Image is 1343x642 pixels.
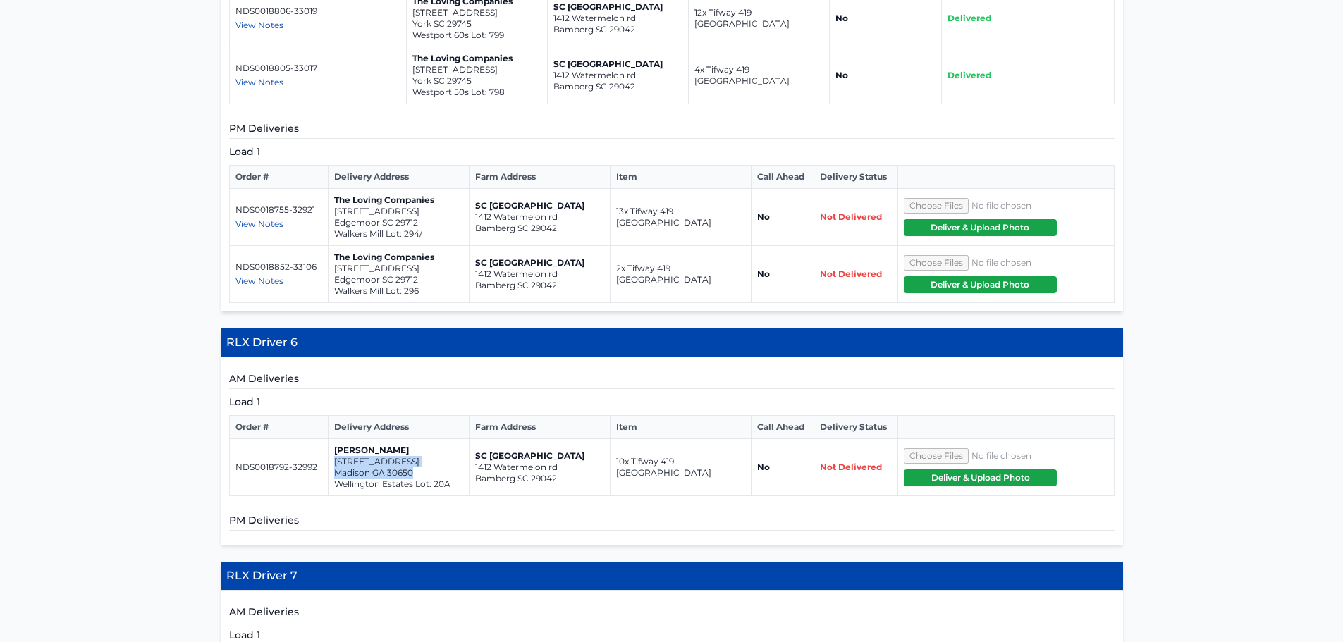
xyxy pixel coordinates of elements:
[334,456,463,467] p: [STREET_ADDRESS]
[235,6,401,17] p: NDS0018806-33019
[229,371,1115,389] h5: AM Deliveries
[334,217,463,228] p: Edgemoor SC 29712
[475,268,604,280] p: 1412 Watermelon rd
[412,53,541,64] p: The Loving Companies
[835,70,848,80] strong: No
[412,75,541,87] p: York SC 29745
[948,70,991,80] span: Delivered
[412,7,541,18] p: [STREET_ADDRESS]
[412,64,541,75] p: [STREET_ADDRESS]
[329,416,470,439] th: Delivery Address
[475,462,604,473] p: 1412 Watermelon rd
[235,63,401,74] p: NDS0018805-33017
[610,189,751,246] td: 13x Tifway 419 [GEOGRAPHIC_DATA]
[235,204,322,216] p: NDS0018755-32921
[475,211,604,223] p: 1412 Watermelon rd
[229,513,1115,531] h5: PM Deliveries
[820,268,882,279] span: Not Delivered
[475,223,604,234] p: Bamberg SC 29042
[229,121,1115,139] h5: PM Deliveries
[475,473,604,484] p: Bamberg SC 29042
[553,70,682,81] p: 1412 Watermelon rd
[235,20,283,30] span: View Notes
[229,605,1115,622] h5: AM Deliveries
[235,218,283,229] span: View Notes
[475,200,604,211] p: SC [GEOGRAPHIC_DATA]
[835,13,848,23] strong: No
[412,30,541,41] p: Westport 60s Lot: 799
[235,462,323,473] p: NDS0018792-32992
[904,219,1057,236] button: Deliver & Upload Photo
[689,47,830,104] td: 4x Tifway 419 [GEOGRAPHIC_DATA]
[334,479,463,490] p: Wellington Estates Lot: 20A
[475,280,604,291] p: Bamberg SC 29042
[470,416,611,439] th: Farm Address
[757,462,770,472] strong: No
[334,285,463,297] p: Walkers Mill Lot: 296
[948,13,991,23] span: Delivered
[553,58,682,70] p: SC [GEOGRAPHIC_DATA]
[475,450,604,462] p: SC [GEOGRAPHIC_DATA]
[757,211,770,222] strong: No
[469,166,610,189] th: Farm Address
[611,416,752,439] th: Item
[235,77,283,87] span: View Notes
[814,166,897,189] th: Delivery Status
[334,252,463,263] p: The Loving Companies
[553,81,682,92] p: Bamberg SC 29042
[334,445,463,456] p: [PERSON_NAME]
[412,87,541,98] p: Westport 50s Lot: 798
[221,562,1123,591] h4: RLX Driver 7
[553,24,682,35] p: Bamberg SC 29042
[752,416,814,439] th: Call Ahead
[229,416,329,439] th: Order #
[334,274,463,285] p: Edgemoor SC 29712
[610,246,751,303] td: 2x Tifway 419 [GEOGRAPHIC_DATA]
[475,257,604,268] p: SC [GEOGRAPHIC_DATA]
[334,228,463,240] p: Walkers Mill Lot: 294/
[235,276,283,286] span: View Notes
[610,166,751,189] th: Item
[334,467,463,479] p: Madison GA 30650
[229,144,1115,159] h5: Load 1
[328,166,469,189] th: Delivery Address
[235,261,322,273] p: NDS0018852-33106
[904,469,1057,486] button: Deliver & Upload Photo
[820,462,882,472] span: Not Delivered
[553,1,682,13] p: SC [GEOGRAPHIC_DATA]
[334,206,463,217] p: [STREET_ADDRESS]
[814,416,898,439] th: Delivery Status
[751,166,814,189] th: Call Ahead
[229,166,328,189] th: Order #
[757,268,770,279] strong: No
[334,195,463,206] p: The Loving Companies
[904,276,1057,293] button: Deliver & Upload Photo
[820,211,882,222] span: Not Delivered
[412,18,541,30] p: York SC 29745
[553,13,682,24] p: 1412 Watermelon rd
[334,263,463,274] p: [STREET_ADDRESS]
[229,395,1115,409] h5: Load 1
[611,439,752,496] td: 10x Tifway 419 [GEOGRAPHIC_DATA]
[221,328,1123,357] h4: RLX Driver 6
